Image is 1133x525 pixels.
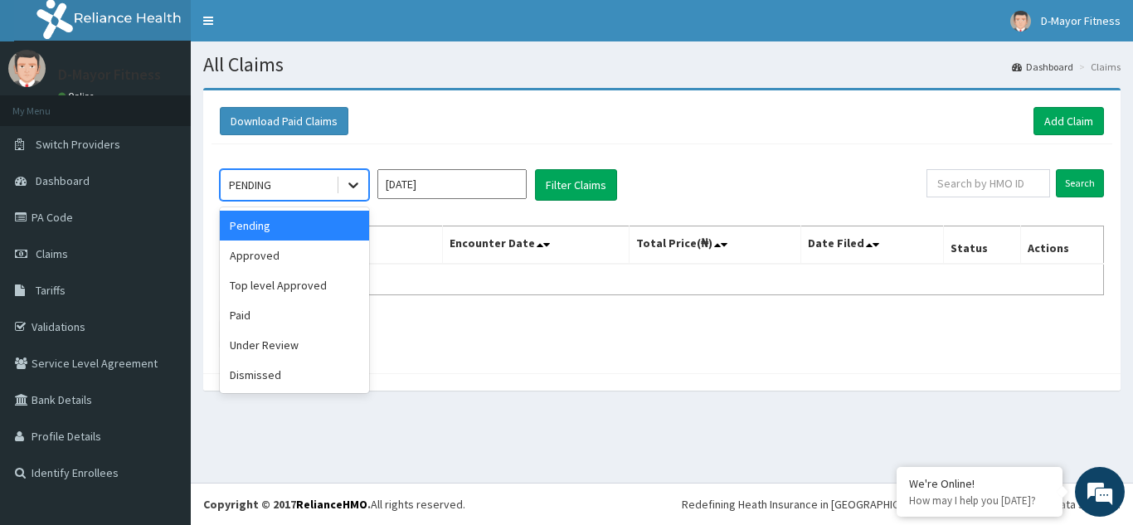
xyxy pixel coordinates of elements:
th: Total Price(₦) [629,226,801,265]
img: User Image [8,50,46,87]
th: Status [944,226,1021,265]
div: Minimize live chat window [272,8,312,48]
div: PENDING [229,177,271,193]
span: We're online! [96,157,229,324]
div: Chat with us now [86,93,279,114]
img: User Image [1010,11,1031,32]
span: Dashboard [36,173,90,188]
img: d_794563401_company_1708531726252_794563401 [31,83,67,124]
div: Redefining Heath Insurance in [GEOGRAPHIC_DATA] using Telemedicine and Data Science! [682,496,1121,513]
div: Pending [220,211,369,241]
a: Dashboard [1012,60,1073,74]
strong: Copyright © 2017 . [203,497,371,512]
th: Date Filed [801,226,944,265]
a: Online [58,90,98,102]
p: How may I help you today? [909,493,1050,508]
h1: All Claims [203,54,1121,75]
span: Claims [36,246,68,261]
footer: All rights reserved. [191,483,1133,525]
div: Under Review [220,330,369,360]
span: Switch Providers [36,137,120,152]
div: Dismissed [220,360,369,390]
input: Select Month and Year [377,169,527,199]
textarea: Type your message and hit 'Enter' [8,349,316,407]
li: Claims [1075,60,1121,74]
div: Approved [220,241,369,270]
button: Filter Claims [535,169,617,201]
input: Search [1056,169,1104,197]
a: Add Claim [1033,107,1104,135]
div: Top level Approved [220,270,369,300]
div: We're Online! [909,476,1050,491]
p: D-Mayor Fitness [58,67,161,82]
div: Paid [220,300,369,330]
span: D-Mayor Fitness [1041,13,1121,28]
th: Encounter Date [443,226,629,265]
input: Search by HMO ID [926,169,1050,197]
th: Actions [1020,226,1103,265]
button: Download Paid Claims [220,107,348,135]
span: Tariffs [36,283,66,298]
a: RelianceHMO [296,497,367,512]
